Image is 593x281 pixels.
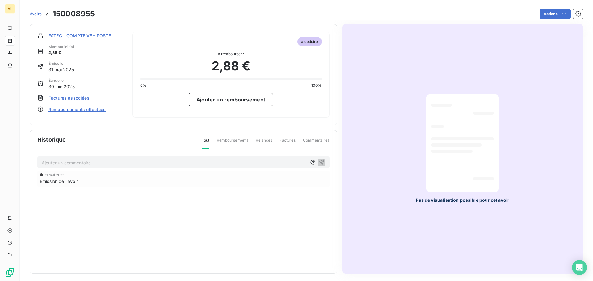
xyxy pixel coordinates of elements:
span: Remboursements effectués [48,106,106,113]
span: Émission de l'avoir [40,178,78,184]
span: Historique [37,135,66,144]
div: Open Intercom Messenger [572,260,587,275]
span: Factures associées [48,95,90,101]
span: 2,88 € [48,50,74,56]
span: Tout [202,138,210,149]
span: Commentaires [303,138,330,148]
span: à déduire [297,37,322,46]
div: AL [5,4,15,14]
span: Remboursements [217,138,248,148]
span: Émise le [48,61,74,66]
span: 30 juin 2025 [48,83,75,90]
h3: 150008955 [53,8,95,19]
span: 31 mai 2025 [48,66,74,73]
span: 2,88 € [212,57,250,75]
span: FATEC - COMPTE VEHIPOSTE [48,32,111,39]
button: Ajouter un remboursement [189,93,273,106]
span: Pas de visualisation possible pour cet avoir [416,197,509,203]
span: 100% [311,83,322,88]
span: Montant initial [48,44,74,50]
img: Logo LeanPay [5,267,15,277]
span: Échue le [48,78,75,83]
span: 31 mai 2025 [44,173,65,177]
a: Avoirs [30,11,42,17]
span: Avoirs [30,11,42,16]
span: À rembourser : [140,51,322,57]
span: 0% [140,83,146,88]
span: Factures [280,138,295,148]
button: Actions [540,9,571,19]
span: Relances [256,138,272,148]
